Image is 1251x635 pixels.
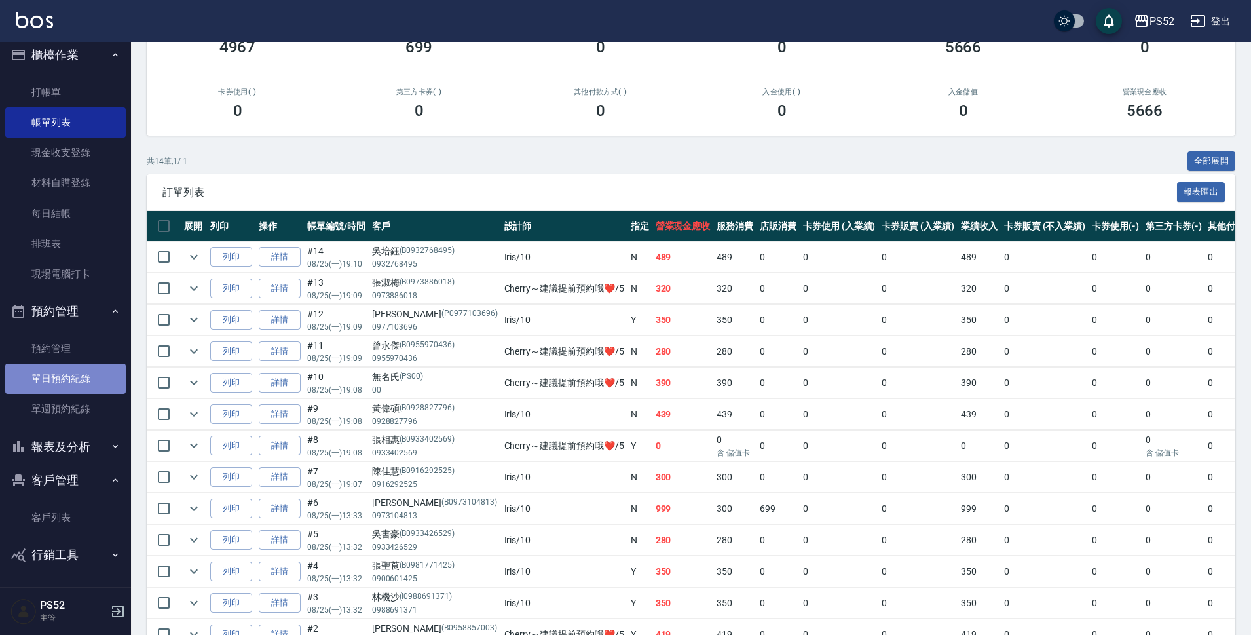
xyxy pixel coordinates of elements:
[304,588,369,619] td: #3
[210,373,252,393] button: 列印
[800,336,879,367] td: 0
[10,598,37,625] img: Person
[713,493,756,524] td: 300
[501,399,627,430] td: Iris /10
[878,462,958,493] td: 0
[501,273,627,304] td: Cherry～建議提前預約哦❤️ /5
[441,496,496,510] p: (B0973104813)
[1089,368,1142,398] td: 0
[1142,556,1205,587] td: 0
[958,493,1001,524] td: 999
[372,353,498,364] p: 0955970436
[501,242,627,273] td: Iris /10
[756,211,800,242] th: 店販消費
[627,273,652,304] td: N
[713,462,756,493] td: 300
[5,294,126,328] button: 預約管理
[400,276,455,290] p: (B0973886018)
[210,499,252,519] button: 列印
[5,394,126,424] a: 單週預約紀錄
[713,336,756,367] td: 280
[627,368,652,398] td: N
[800,273,879,304] td: 0
[400,244,455,258] p: (B0932768495)
[878,368,958,398] td: 0
[627,211,652,242] th: 指定
[1089,242,1142,273] td: 0
[958,462,1001,493] td: 300
[372,290,498,301] p: 0973886018
[259,530,301,550] a: 詳情
[40,599,107,612] h5: PS52
[756,305,800,336] td: 0
[958,336,1001,367] td: 280
[1142,211,1205,242] th: 第三方卡券(-)
[878,211,958,242] th: 卡券販賣 (入業績)
[405,38,433,56] h3: 699
[958,556,1001,587] td: 350
[400,402,455,415] p: (B0928827796)
[233,102,242,120] h3: 0
[1127,102,1163,120] h3: 5666
[210,404,252,425] button: 列印
[1187,151,1236,172] button: 全部展開
[652,525,714,556] td: 280
[372,307,498,321] div: [PERSON_NAME]
[1001,336,1089,367] td: 0
[304,273,369,304] td: #13
[1089,431,1142,461] td: 0
[525,88,675,96] h2: 其他付款方式(-)
[304,336,369,367] td: #11
[652,556,714,587] td: 350
[756,431,800,461] td: 0
[800,431,879,461] td: 0
[304,462,369,493] td: #7
[307,290,365,301] p: 08/25 (一) 19:09
[372,402,498,415] div: 黃偉碩
[184,499,204,518] button: expand row
[1089,399,1142,430] td: 0
[652,273,714,304] td: 320
[259,341,301,362] a: 詳情
[1001,273,1089,304] td: 0
[372,384,498,396] p: 00
[372,339,498,353] div: 曾永傑
[259,467,301,488] a: 詳情
[16,12,53,28] img: Logo
[259,279,301,299] a: 詳情
[1089,493,1142,524] td: 0
[307,541,365,553] p: 08/25 (一) 13:32
[878,399,958,430] td: 0
[777,38,787,56] h3: 0
[210,310,252,330] button: 列印
[627,462,652,493] td: N
[878,525,958,556] td: 0
[800,462,879,493] td: 0
[959,102,968,120] h3: 0
[1001,399,1089,430] td: 0
[372,244,498,258] div: 吳培鈺
[627,556,652,587] td: Y
[800,211,879,242] th: 卡券使用 (入業績)
[162,186,1177,199] span: 訂單列表
[1177,182,1225,202] button: 報表匯出
[627,525,652,556] td: N
[372,321,498,333] p: 0977103696
[1142,336,1205,367] td: 0
[184,436,204,455] button: expand row
[652,493,714,524] td: 999
[5,229,126,259] a: 排班表
[304,242,369,273] td: #14
[1001,556,1089,587] td: 0
[1149,13,1174,29] div: PS52
[259,247,301,267] a: 詳情
[5,503,126,533] a: 客戶列表
[652,242,714,273] td: 489
[372,478,498,490] p: 0916292525
[307,510,365,522] p: 08/25 (一) 13:33
[307,258,365,270] p: 08/25 (一) 19:10
[878,305,958,336] td: 0
[627,336,652,367] td: N
[596,102,605,120] h3: 0
[878,493,958,524] td: 0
